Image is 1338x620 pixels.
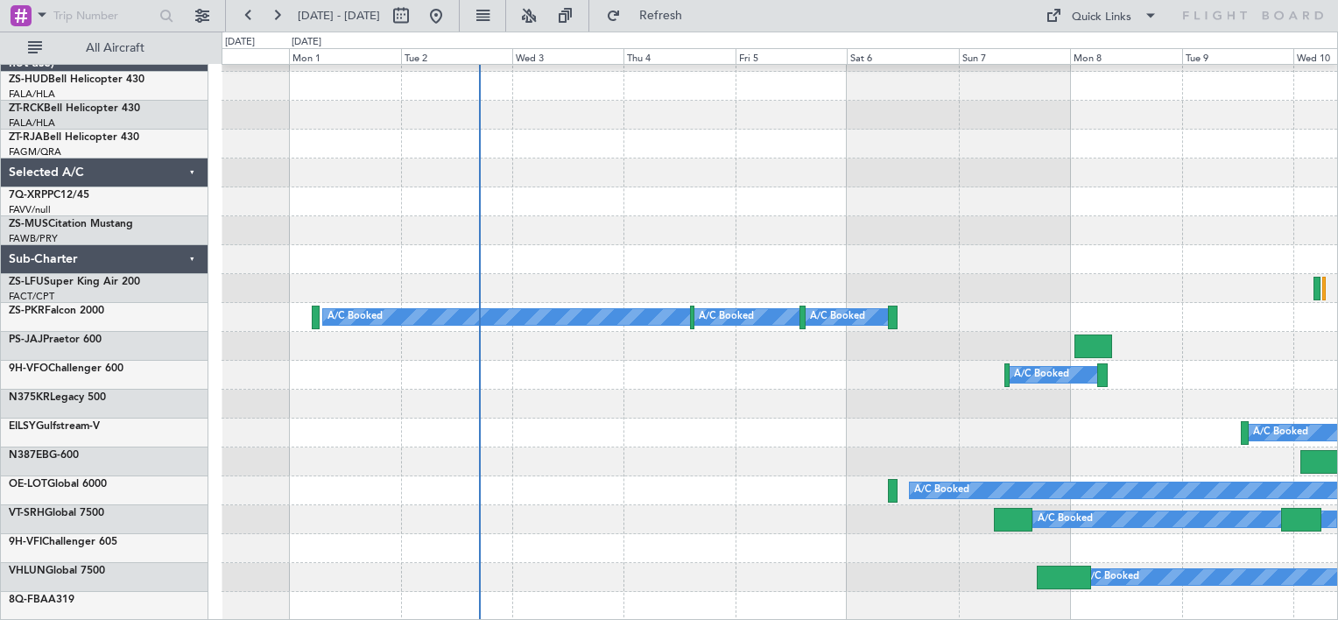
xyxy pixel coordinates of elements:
[9,421,100,432] a: EILSYGulfstream-V
[699,304,754,330] div: A/C Booked
[9,566,46,576] span: VHLUN
[9,277,140,287] a: ZS-LFUSuper King Air 200
[623,48,735,64] div: Thu 4
[9,392,50,403] span: N375KR
[9,566,105,576] a: VHLUNGlobal 7500
[9,219,133,229] a: ZS-MUSCitation Mustang
[9,595,48,605] span: 8Q-FBA
[9,479,47,490] span: OE-LOT
[1038,506,1093,532] div: A/C Booked
[9,306,104,316] a: ZS-PKRFalcon 2000
[512,48,623,64] div: Wed 3
[9,450,79,461] a: N387EBG-600
[9,132,43,143] span: ZT-RJA
[624,10,698,22] span: Refresh
[9,190,89,201] a: 7Q-XRPPC12/45
[1253,419,1308,446] div: A/C Booked
[9,203,51,216] a: FAVV/null
[289,48,400,64] div: Mon 1
[9,479,107,490] a: OE-LOTGlobal 6000
[1182,48,1293,64] div: Tue 9
[9,88,55,101] a: FALA/HLA
[9,595,74,605] a: 8Q-FBAA319
[9,103,44,114] span: ZT-RCK
[9,392,106,403] a: N375KRLegacy 500
[46,42,185,54] span: All Aircraft
[9,145,61,159] a: FAGM/QRA
[9,74,48,85] span: ZS-HUD
[914,477,969,504] div: A/C Booked
[9,335,102,345] a: PS-JAJPraetor 600
[401,48,512,64] div: Tue 2
[736,48,847,64] div: Fri 5
[9,363,48,374] span: 9H-VFO
[1014,362,1069,388] div: A/C Booked
[298,8,380,24] span: [DATE] - [DATE]
[9,290,54,303] a: FACT/CPT
[1084,564,1139,590] div: A/C Booked
[9,508,45,518] span: VT-SRH
[810,304,865,330] div: A/C Booked
[847,48,958,64] div: Sat 6
[9,450,49,461] span: N387EB
[9,306,45,316] span: ZS-PKR
[178,48,289,64] div: Sun 31
[1070,48,1181,64] div: Mon 8
[9,232,58,245] a: FAWB/PRY
[9,116,55,130] a: FALA/HLA
[598,2,703,30] button: Refresh
[9,421,36,432] span: EILSY
[9,363,123,374] a: 9H-VFOChallenger 600
[9,537,42,547] span: 9H-VFI
[9,74,144,85] a: ZS-HUDBell Helicopter 430
[225,35,255,50] div: [DATE]
[19,34,190,62] button: All Aircraft
[9,132,139,143] a: ZT-RJABell Helicopter 430
[9,508,104,518] a: VT-SRHGlobal 7500
[9,335,43,345] span: PS-JAJ
[9,219,48,229] span: ZS-MUS
[1037,2,1166,30] button: Quick Links
[292,35,321,50] div: [DATE]
[53,3,154,29] input: Trip Number
[9,537,117,547] a: 9H-VFIChallenger 605
[9,277,44,287] span: ZS-LFU
[9,103,140,114] a: ZT-RCKBell Helicopter 430
[327,304,383,330] div: A/C Booked
[959,48,1070,64] div: Sun 7
[1072,9,1131,26] div: Quick Links
[9,190,47,201] span: 7Q-XRP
